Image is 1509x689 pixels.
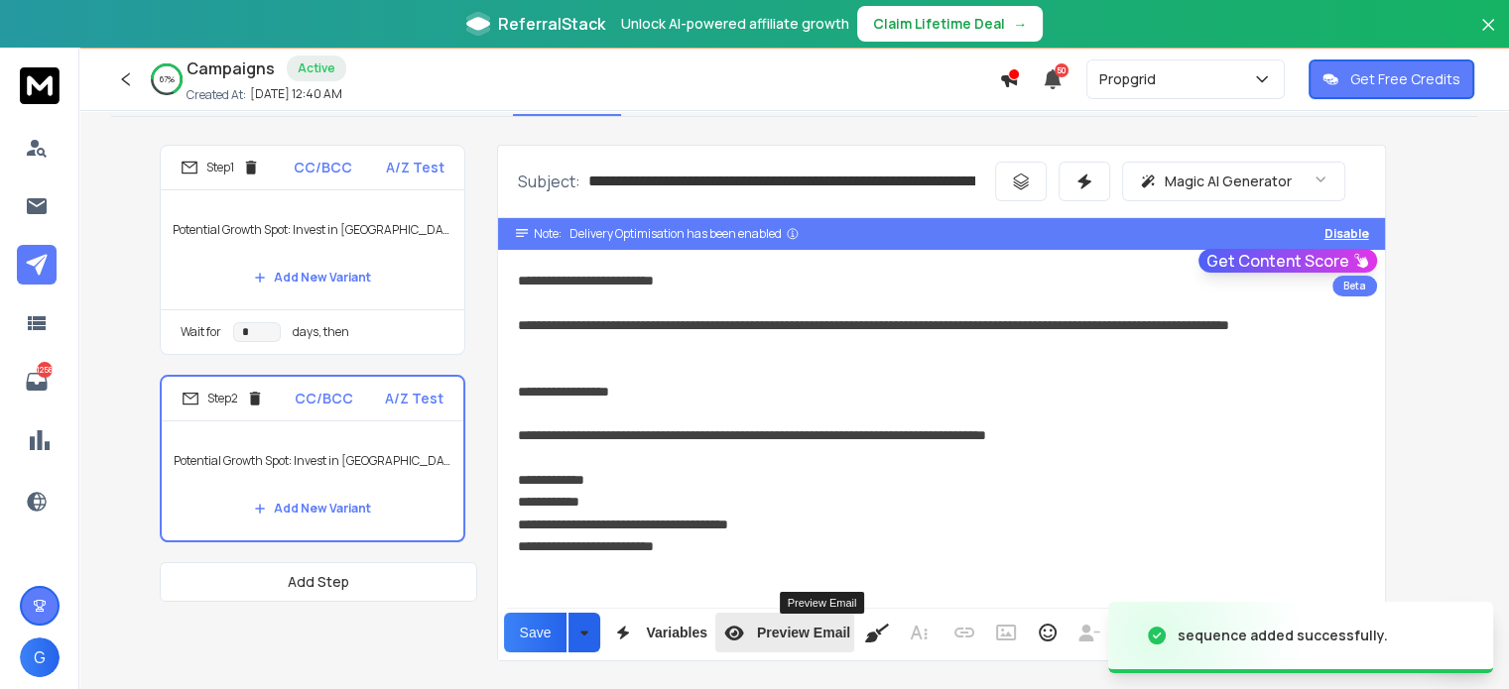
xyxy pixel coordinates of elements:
p: Potential Growth Spot: Invest in [GEOGRAPHIC_DATA] {{firstName}} ji [173,202,452,258]
span: Note: [534,226,562,242]
button: Insert Link (Ctrl+K) [945,613,983,652]
div: Step 2 [182,390,264,407]
button: Insert Unsubscribe Link [1070,613,1108,652]
span: Variables [642,625,711,641]
div: Preview Email [780,592,865,614]
button: More Text [900,613,938,652]
span: Preview Email [753,625,854,641]
button: Save [504,613,567,652]
a: 1258 [17,362,57,402]
button: Preview Email [715,613,854,652]
span: 50 [1055,63,1069,77]
p: CC/BCC [295,389,353,408]
button: Magic AI Generator [1122,162,1345,201]
button: G [20,637,60,677]
p: Get Free Credits [1350,69,1460,89]
button: Claim Lifetime Deal→ [857,6,1043,42]
div: Step 1 [181,159,260,176]
button: Insert Image (Ctrl+P) [987,613,1025,652]
li: Step2CC/BCCA/Z TestPotential Growth Spot: Invest in [GEOGRAPHIC_DATA] Plotting {{firstName}} jiAd... [160,375,465,542]
div: sequence added successfully. [1178,626,1388,645]
li: Step1CC/BCCA/Z TestPotential Growth Spot: Invest in [GEOGRAPHIC_DATA] {{firstName}} jiAdd New Var... [160,145,465,355]
p: 1258 [37,362,53,378]
p: days, then [293,324,349,340]
button: Add New Variant [238,258,387,297]
h1: Campaigns [187,57,275,80]
button: Get Content Score [1198,249,1377,273]
p: A/Z Test [386,158,444,177]
div: Delivery Optimisation has been enabled [569,226,800,242]
p: Potential Growth Spot: Invest in [GEOGRAPHIC_DATA] Plotting {{firstName}} ji [174,433,451,489]
p: A/Z Test [385,389,443,408]
button: Disable [1324,226,1369,242]
button: Add New Variant [238,489,387,528]
p: Wait for [181,324,221,340]
p: Magic AI Generator [1165,172,1292,191]
p: Created At: [187,87,246,103]
p: [DATE] 12:40 AM [250,86,342,102]
p: Subject: [518,170,580,193]
div: Active [287,56,346,81]
span: → [1013,14,1027,34]
button: Get Free Credits [1309,59,1474,99]
p: Unlock AI-powered affiliate growth [621,14,849,34]
p: 67 % [160,73,175,85]
p: Propgrid [1099,69,1164,89]
div: Beta [1332,276,1377,296]
button: Close banner [1475,12,1501,59]
span: ReferralStack [498,12,605,36]
button: Add Step [160,562,477,602]
button: Emoticons [1029,613,1067,652]
p: CC/BCC [294,158,352,177]
button: Variables [604,613,711,652]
